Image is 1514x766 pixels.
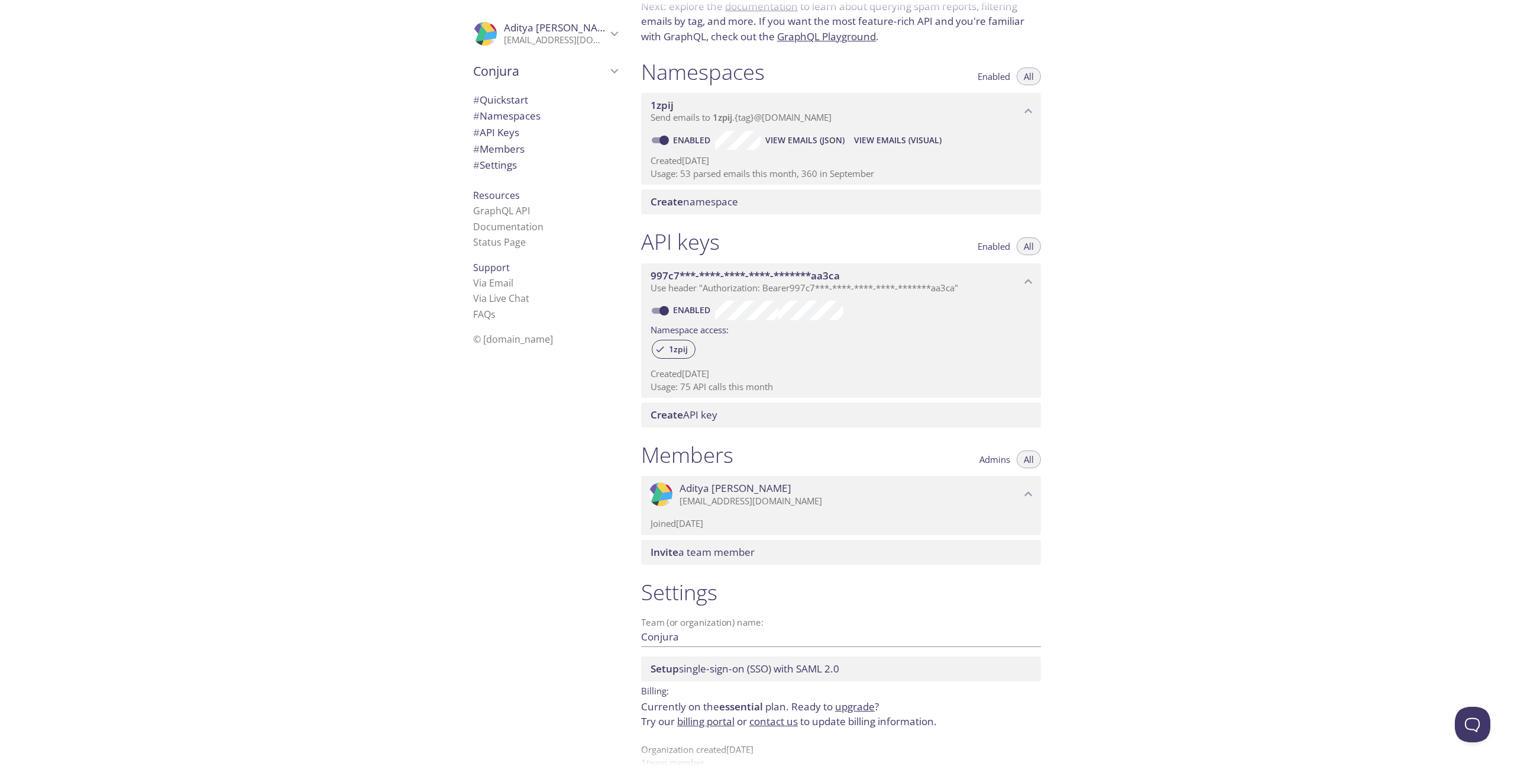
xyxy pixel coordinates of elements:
a: FAQ [473,308,496,321]
div: Setup SSO [641,656,1041,681]
span: Support [473,261,510,274]
span: # [473,142,480,156]
span: © [DOMAIN_NAME] [473,333,553,346]
div: Create API Key [641,403,1041,427]
a: Enabled [671,304,715,316]
span: # [473,109,480,123]
div: Team Settings [464,157,627,173]
span: Members [473,142,525,156]
p: Created [DATE] [651,368,1031,380]
div: 1zpij namespace [641,93,1041,130]
span: Setup [651,662,679,675]
a: Via Live Chat [473,292,529,305]
div: Conjura [464,56,627,86]
p: Usage: 53 parsed emails this month, 360 in September [651,168,1031,180]
p: Billing: [641,681,1041,699]
div: Quickstart [464,92,627,108]
span: # [473,125,480,139]
a: upgrade [835,700,875,713]
span: Quickstart [473,93,528,107]
div: API Keys [464,124,627,141]
div: 1zpij [652,340,695,359]
button: View Emails (JSON) [761,131,849,150]
span: Create [651,408,683,421]
span: Try our or to update billing information. [641,714,937,728]
button: Enabled [970,67,1017,85]
span: essential [719,700,763,713]
span: API key [651,408,717,421]
div: Create namespace [641,189,1041,214]
button: All [1017,450,1041,468]
span: Resources [473,189,520,202]
span: Settings [473,158,517,172]
h1: API keys [641,228,720,255]
div: Aditya Mohta [464,14,627,53]
button: All [1017,67,1041,85]
button: All [1017,237,1041,255]
span: View Emails (JSON) [765,133,845,147]
span: Aditya [PERSON_NAME] [680,482,791,495]
label: Namespace access: [651,320,729,337]
button: Enabled [970,237,1017,255]
div: Invite a team member [641,540,1041,565]
p: Usage: 75 API calls this month [651,381,1031,393]
a: GraphQL API [473,204,530,217]
span: 1zpij [662,344,695,355]
span: 1zpij [651,98,674,112]
p: Currently on the plan. [641,699,1041,729]
p: [EMAIL_ADDRESS][DOMAIN_NAME] [680,495,1021,507]
iframe: Help Scout Beacon - Open [1455,707,1490,742]
h1: Namespaces [641,59,765,85]
a: GraphQL Playground [777,30,876,43]
div: Namespaces [464,108,627,124]
button: Admins [972,450,1017,468]
span: s [491,308,496,321]
span: namespace [651,195,738,208]
a: Documentation [473,220,544,233]
p: Created [DATE] [651,155,1031,167]
button: View Emails (Visual) [849,131,946,150]
a: Via Email [473,276,513,289]
a: Enabled [671,134,715,146]
div: Aditya Mohta [641,476,1041,513]
span: single-sign-on (SSO) with SAML 2.0 [651,662,839,675]
a: Status Page [473,236,526,249]
span: Conjura [473,63,607,79]
h1: Settings [641,579,1041,606]
span: Send emails to . {tag} @[DOMAIN_NAME] [651,111,832,123]
span: Invite [651,545,678,559]
p: [EMAIL_ADDRESS][DOMAIN_NAME] [504,34,607,46]
span: a team member [651,545,755,559]
span: Create [651,195,683,208]
a: contact us [749,714,798,728]
span: View Emails (Visual) [854,133,942,147]
span: Namespaces [473,109,541,123]
span: Aditya [PERSON_NAME] [504,21,616,34]
span: # [473,158,480,172]
span: # [473,93,480,107]
span: Ready to ? [791,700,879,713]
div: Members [464,141,627,157]
a: billing portal [677,714,735,728]
p: Joined [DATE] [651,517,1031,530]
label: Team (or organization) name: [641,618,764,627]
span: 1zpij [713,111,732,123]
span: API Keys [473,125,519,139]
h1: Members [641,442,733,468]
